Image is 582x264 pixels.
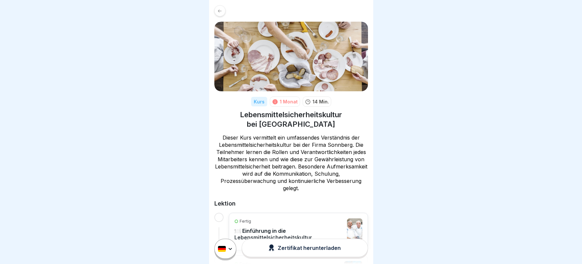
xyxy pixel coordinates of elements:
[214,200,368,208] h2: Lektion
[218,246,226,252] img: de.svg
[347,218,362,245] img: fwi4qooxa0tfq94oddbjdf8m.png
[234,218,362,245] a: Fertig🍽️ Einführung in die Lebensmittelsicherheitskultur
[251,97,267,106] div: Kurs
[214,22,368,91] img: fel7zw93n786o3hrlxxj0311.png
[240,218,251,224] p: Fertig
[280,98,298,105] div: 1 Monat
[214,110,368,129] h1: Lebensmittelsicherheitskultur bei [GEOGRAPHIC_DATA]
[214,134,368,192] p: Dieser Kurs vermittelt ein umfassendes Verständnis der Lebensmittelsicherheitskultur bei der Firm...
[234,228,344,241] p: 🍽️ Einführung in die Lebensmittelsicherheitskultur
[269,244,341,252] div: Zertifikat herunterladen
[242,239,368,257] button: Zertifikat herunterladen
[313,98,329,105] p: 14 Min.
